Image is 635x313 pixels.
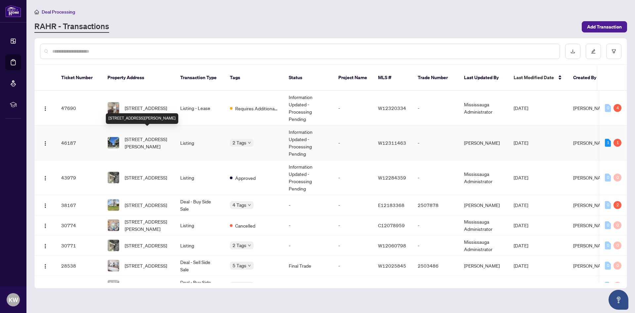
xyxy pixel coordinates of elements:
td: 2503486 [412,256,459,276]
span: Cancelled [235,222,255,229]
span: [STREET_ADDRESS][PERSON_NAME] [125,218,170,233]
button: Logo [40,260,51,271]
span: [DATE] [514,105,528,111]
td: Deal - Buy Side Sale [175,195,225,215]
span: [PERSON_NAME] [573,263,609,269]
td: Mississauga Administrator [459,160,508,195]
div: 0 [614,174,621,182]
span: Requires Additional Docs [235,105,278,112]
td: - [333,235,373,256]
span: W12060798 [378,242,406,248]
td: Information Updated - Processing Pending [283,91,333,126]
td: 43979 [56,160,102,195]
th: Created By [568,65,608,91]
td: - [333,160,373,195]
div: 1 [605,139,611,147]
td: - [412,215,459,235]
span: W12284359 [378,175,406,181]
span: Add Transaction [587,22,622,32]
div: 0 [605,282,611,290]
img: thumbnail-img [108,199,119,211]
span: filter [612,49,616,54]
th: Status [283,65,333,91]
span: edit [591,49,596,54]
span: down [248,141,251,144]
button: Logo [40,172,51,183]
button: Logo [40,240,51,251]
div: 0 [614,262,621,270]
td: [PERSON_NAME] [459,126,508,160]
img: Logo [43,106,48,111]
span: E12183368 [378,202,404,208]
span: download [571,49,575,54]
img: Logo [43,243,48,249]
span: Last Modified Date [514,74,554,81]
td: - [412,160,459,195]
span: [DATE] [514,242,528,248]
div: 0 [614,241,621,249]
div: 0 [605,262,611,270]
th: Transaction Type [175,65,225,91]
td: - [283,195,333,215]
span: [STREET_ADDRESS] [125,201,167,209]
button: Logo [40,281,51,291]
span: 4 Tags [233,282,246,289]
span: [PERSON_NAME] [573,175,609,181]
span: home [34,10,39,14]
td: 30771 [56,235,102,256]
div: 0 [605,241,611,249]
td: Mississauga Administrator [459,235,508,256]
td: - [412,235,459,256]
button: Logo [40,137,51,148]
img: logo [5,5,21,17]
td: Information Updated - Processing Pending [283,126,333,160]
img: Logo [43,203,48,208]
span: [DATE] [514,222,528,228]
span: KW [9,295,18,304]
button: Open asap [609,290,628,310]
img: Logo [43,176,48,181]
span: 4 Tags [233,201,246,209]
button: download [565,44,580,59]
button: Add Transaction [582,21,627,32]
div: 0 [614,282,621,290]
td: - [333,276,373,296]
td: 46187 [56,126,102,160]
td: 38167 [56,195,102,215]
div: 0 [605,221,611,229]
td: Listing - Lease [175,91,225,126]
span: 5 Tags [233,262,246,269]
span: [PERSON_NAME] [573,242,609,248]
td: - [333,126,373,160]
div: 0 [614,221,621,229]
span: [DATE] [514,263,528,269]
span: down [248,264,251,267]
td: - [283,235,333,256]
a: RAHR - Transactions [34,21,109,33]
div: [STREET_ADDRESS][PERSON_NAME] [106,113,178,124]
th: MLS # [373,65,412,91]
span: down [248,244,251,247]
span: [STREET_ADDRESS] [125,242,167,249]
img: Logo [43,141,48,146]
th: Tags [225,65,283,91]
span: W12320334 [378,105,406,111]
div: 4 [614,104,621,112]
span: [PERSON_NAME] [573,222,609,228]
span: [STREET_ADDRESS] [125,282,167,289]
td: Listing [175,235,225,256]
th: Ticket Number [56,65,102,91]
td: Listing [175,215,225,235]
span: [PERSON_NAME] [573,202,609,208]
span: [PERSON_NAME] [573,140,609,146]
span: W12311463 [378,140,406,146]
th: Project Name [333,65,373,91]
td: Information Updated - Processing Pending [283,160,333,195]
img: thumbnail-img [108,220,119,231]
span: [STREET_ADDRESS] [125,104,167,112]
button: filter [606,44,621,59]
td: - [333,195,373,215]
td: 47690 [56,91,102,126]
td: - [333,91,373,126]
td: Mississauga Administrator [459,215,508,235]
